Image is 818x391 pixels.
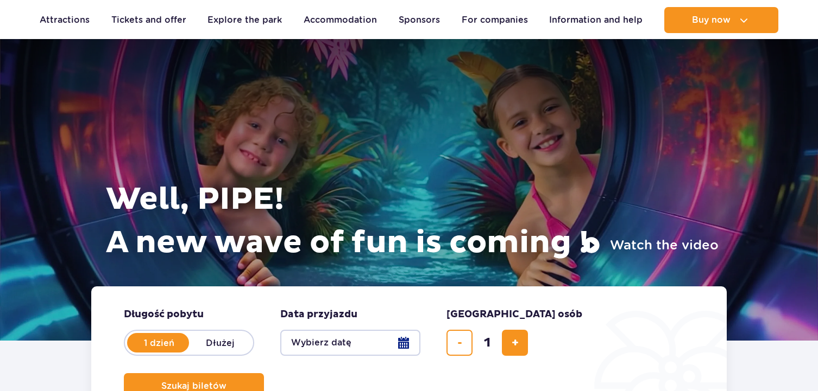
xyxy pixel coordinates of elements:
[446,308,582,321] span: [GEOGRAPHIC_DATA] osób
[128,331,190,354] label: 1 dzień
[664,7,778,33] button: Buy now
[40,15,90,25] font: Attractions
[207,15,282,25] font: Explore the park
[583,236,719,254] button: Watch the video
[161,381,226,391] span: Szukaj biletów
[280,330,420,356] button: Wybierz datę
[399,15,440,25] font: Sponsors
[40,7,90,33] a: Attractions
[462,15,528,25] font: For companies
[446,330,473,356] button: usuń bilet
[610,237,719,253] font: Watch the video
[207,7,282,33] a: Explore the park
[474,330,500,356] input: liczba biletów
[280,308,357,321] span: Data przyjazdu
[304,7,377,33] a: Accommodation
[106,223,589,262] font: A new wave of fun is coming !
[106,180,284,219] font: Well, PIPE!
[111,15,186,25] font: Tickets and offer
[399,7,440,33] a: Sponsors
[124,308,204,321] span: Długość pobytu
[502,330,528,356] button: dodaj bilet
[304,15,377,25] font: Accommodation
[462,7,528,33] a: For companies
[549,15,643,25] font: Information and help
[111,7,186,33] a: Tickets and offer
[189,331,251,354] label: Dłużej
[549,7,643,33] a: Information and help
